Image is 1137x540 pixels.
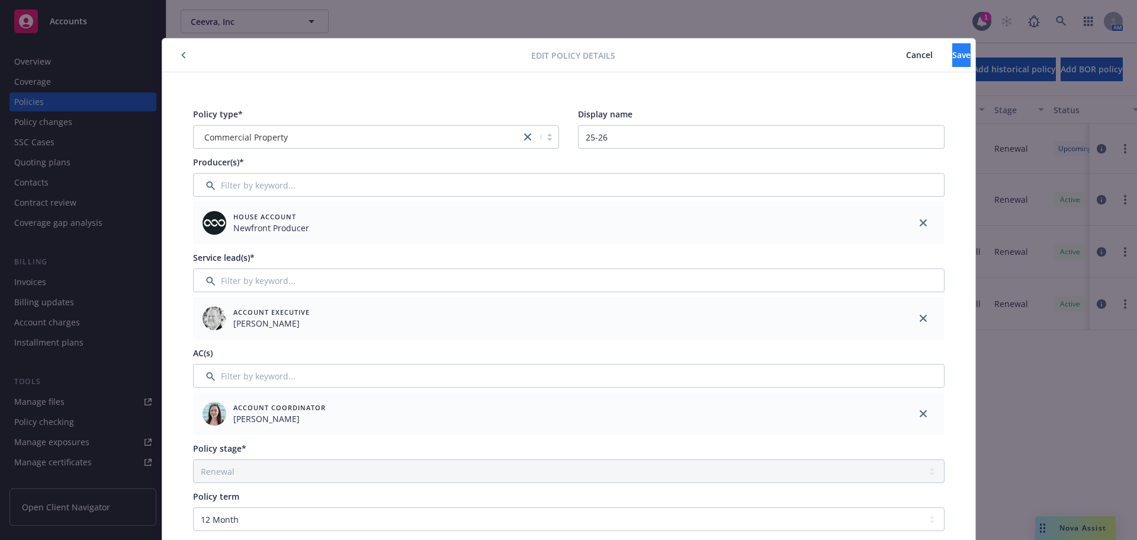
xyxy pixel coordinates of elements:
[193,347,213,359] span: AC(s)
[233,222,309,234] span: Newfront Producer
[916,311,930,325] a: close
[233,317,310,330] span: [PERSON_NAME]
[233,413,326,425] span: [PERSON_NAME]
[203,211,226,235] img: employee photo
[916,407,930,421] a: close
[531,49,615,62] span: Edit policy details
[203,402,226,426] img: employee photo
[193,156,244,168] span: Producer(s)*
[193,443,246,454] span: Policy stage*
[193,108,243,120] span: Policy type*
[233,307,310,317] span: Account Executive
[906,49,933,60] span: Cancel
[204,131,288,143] span: Commercial Property
[203,306,226,330] img: employee photo
[952,43,971,67] button: Save
[193,252,255,263] span: Service lead(s)*
[233,402,326,413] span: Account Coordinator
[521,130,535,144] a: close
[193,491,239,502] span: Policy term
[916,216,930,230] a: close
[233,212,309,222] span: House Account
[578,108,632,120] span: Display name
[952,49,971,60] span: Save
[193,173,945,197] input: Filter by keyword...
[887,43,952,67] button: Cancel
[200,131,515,143] span: Commercial Property
[193,364,945,388] input: Filter by keyword...
[193,269,945,292] input: Filter by keyword...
